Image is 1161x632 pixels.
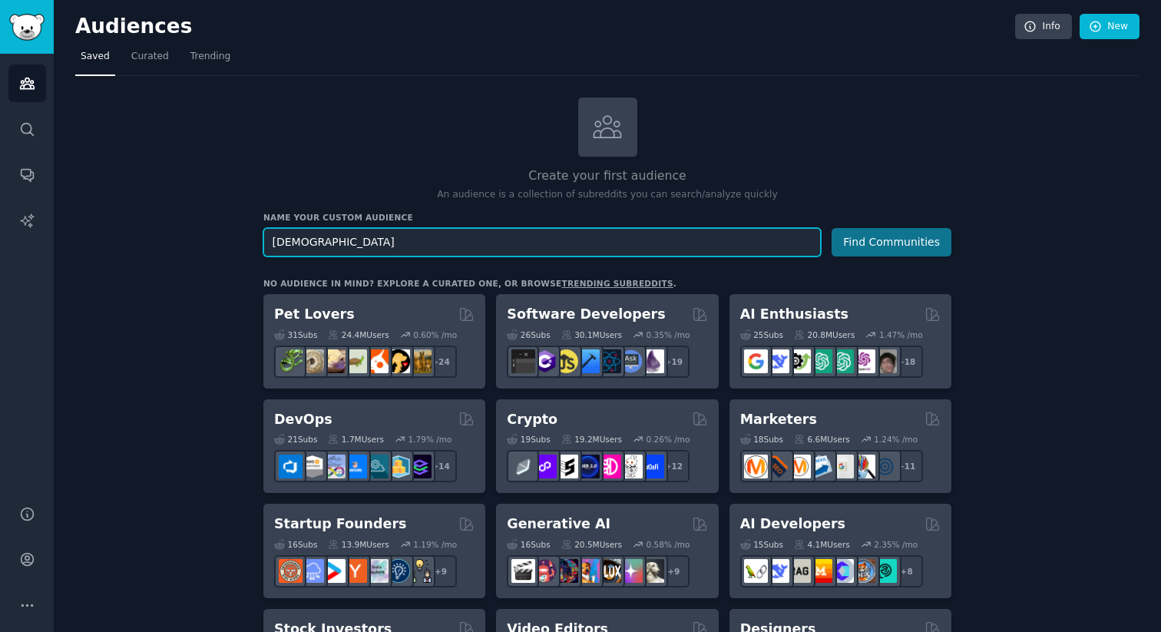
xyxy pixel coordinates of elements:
[619,349,643,373] img: AskComputerScience
[766,455,789,478] img: bigseo
[507,539,550,550] div: 16 Sub s
[1015,14,1072,40] a: Info
[809,559,832,583] img: MistralAI
[408,349,432,373] img: dogbreed
[830,559,854,583] img: OpenSourceAI
[279,349,303,373] img: herpetology
[597,455,621,478] img: defiblockchain
[657,346,690,378] div: + 19
[647,329,690,340] div: 0.35 % /mo
[365,455,389,478] img: platformengineering
[322,455,346,478] img: Docker_DevOps
[425,346,457,378] div: + 24
[274,434,317,445] div: 21 Sub s
[75,15,1015,39] h2: Audiences
[507,410,557,429] h2: Crypto
[561,434,622,445] div: 19.2M Users
[832,228,951,256] button: Find Communities
[507,329,550,340] div: 26 Sub s
[740,329,783,340] div: 25 Sub s
[809,455,832,478] img: Emailmarketing
[190,50,230,64] span: Trending
[794,329,855,340] div: 20.8M Users
[343,455,367,478] img: DevOpsLinks
[554,349,578,373] img: learnjavascript
[657,450,690,482] div: + 12
[328,434,384,445] div: 1.7M Users
[75,45,115,76] a: Saved
[576,349,600,373] img: iOSProgramming
[657,555,690,587] div: + 9
[343,559,367,583] img: ycombinator
[328,329,389,340] div: 24.4M Users
[891,346,923,378] div: + 18
[852,559,875,583] img: llmops
[787,349,811,373] img: AItoolsCatalog
[533,455,557,478] img: 0xPolygon
[640,349,664,373] img: elixir
[740,305,848,324] h2: AI Enthusiasts
[386,349,410,373] img: PetAdvice
[263,188,951,202] p: An audience is a collection of subreddits you can search/analyze quickly
[561,539,622,550] div: 20.5M Users
[794,434,850,445] div: 6.6M Users
[274,410,332,429] h2: DevOps
[873,349,897,373] img: ArtificalIntelligence
[852,455,875,478] img: MarketingResearch
[131,50,169,64] span: Curated
[561,279,673,288] a: trending subreddits
[873,559,897,583] img: AIDevelopersSociety
[386,559,410,583] img: Entrepreneurship
[185,45,236,76] a: Trending
[365,559,389,583] img: indiehackers
[744,349,768,373] img: GoogleGeminiAI
[511,559,535,583] img: aivideo
[744,559,768,583] img: LangChain
[597,349,621,373] img: reactnative
[809,349,832,373] img: chatgpt_promptDesign
[279,455,303,478] img: azuredevops
[300,455,324,478] img: AWS_Certified_Experts
[343,349,367,373] img: turtle
[874,434,918,445] div: 1.24 % /mo
[263,212,951,223] h3: Name your custom audience
[507,305,665,324] h2: Software Developers
[787,455,811,478] img: AskMarketing
[300,559,324,583] img: SaaS
[9,14,45,41] img: GummySearch logo
[830,455,854,478] img: googleads
[873,455,897,478] img: OnlineMarketing
[274,515,406,534] h2: Startup Founders
[561,329,622,340] div: 30.1M Users
[787,559,811,583] img: Rag
[279,559,303,583] img: EntrepreneurRideAlong
[365,349,389,373] img: cockatiel
[408,455,432,478] img: PlatformEngineers
[640,559,664,583] img: DreamBooth
[322,349,346,373] img: leopardgeckos
[263,278,676,289] div: No audience in mind? Explore a curated one, or browse .
[413,329,457,340] div: 0.60 % /mo
[507,515,610,534] h2: Generative AI
[274,305,355,324] h2: Pet Lovers
[263,167,951,186] h2: Create your first audience
[1080,14,1139,40] a: New
[597,559,621,583] img: FluxAI
[533,559,557,583] img: dalle2
[766,349,789,373] img: DeepSeek
[511,455,535,478] img: ethfinance
[554,559,578,583] img: deepdream
[386,455,410,478] img: aws_cdk
[830,349,854,373] img: chatgpt_prompts_
[744,455,768,478] img: content_marketing
[766,559,789,583] img: DeepSeek
[300,349,324,373] img: ballpython
[413,539,457,550] div: 1.19 % /mo
[740,410,817,429] h2: Marketers
[852,349,875,373] img: OpenAIDev
[576,455,600,478] img: web3
[891,555,923,587] div: + 8
[507,434,550,445] div: 19 Sub s
[640,455,664,478] img: defi_
[576,559,600,583] img: sdforall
